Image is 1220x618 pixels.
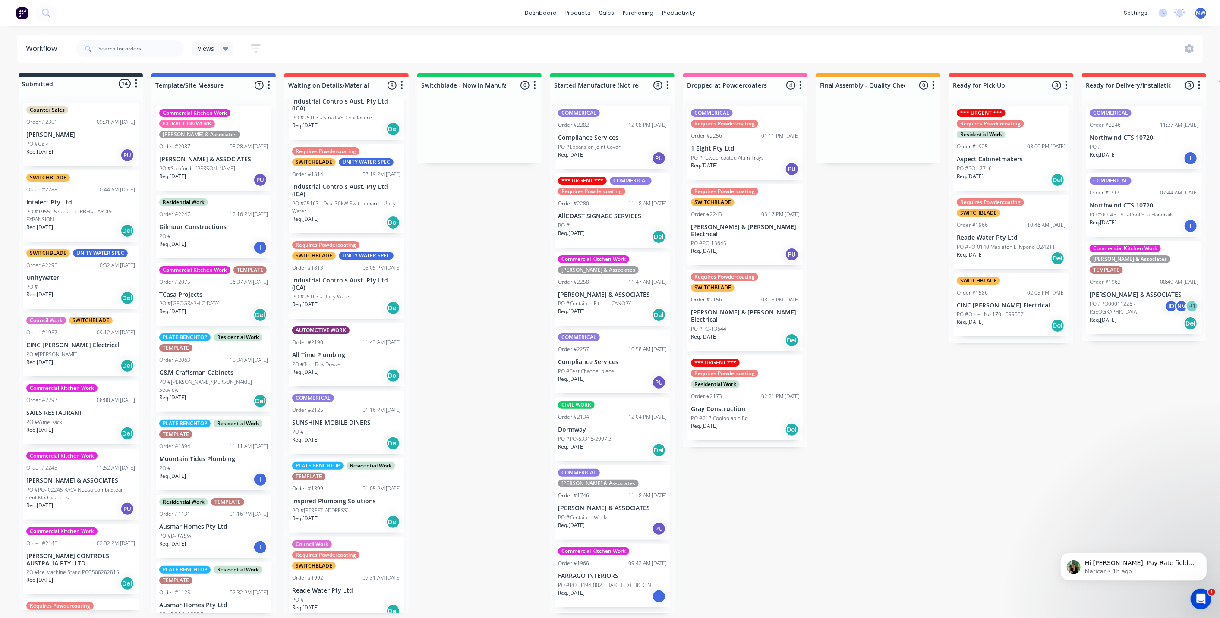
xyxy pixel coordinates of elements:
[953,273,1069,337] div: SWITCHBLADEOrder #158602:05 PM [DATE]CINC [PERSON_NAME] ElectricalPO #Order No 170 - 099037Req.[D...
[120,224,134,238] div: Del
[558,413,589,421] div: Order #2134
[957,143,988,151] div: Order #1925
[14,105,159,139] div: Currently, our documentation shows the standard timesheet entry process, but doesn't specifically...
[98,40,184,57] input: Search for orders...
[1090,151,1116,159] p: Req. [DATE]
[7,37,166,182] div: Thanks for raising this query! The Time Tracking settings can be configured inSettings > Account ...
[957,234,1066,242] p: Reade Water Pty Ltd
[233,266,267,274] div: TEMPLATE
[97,261,135,269] div: 10:32 AM [DATE]
[134,94,141,101] a: Source reference 9854779:
[558,307,585,315] p: Req. [DATE]
[159,455,268,463] p: Mountain Tides Plumbing
[159,356,190,364] div: Order #2063
[687,106,803,180] div: COMMERICALRequires PowdercoatingOrder #225601:11 PM [DATE]1 Eight Pty LtdPO #Powdercoated Alum Tr...
[691,198,735,206] div: SWITCHBLADE
[687,355,803,440] div: *** URGENT ***Requires PowdercoatingResidential WorkOrder #217302:21 PM [DATE]Gray ConstructionPO...
[1086,173,1202,237] div: COMMERICALOrder #196907:44 AM [DATE]Northwind CTS 10720PO #00045170 - Pool Spa HandrailsReq.[DATE]I
[159,120,215,128] div: EXTRACTION WORK
[628,413,667,421] div: 12:04 PM [DATE]
[26,329,57,336] div: Order #1957
[214,333,262,341] div: Residential Work
[230,442,268,450] div: 11:11 AM [DATE]
[289,458,404,533] div: PLATE BENCHTOPResidential WorkTEMPLATEOrder #139901:05 PM [DATE]Inspired Plumbing SolutionsPO #[S...
[159,223,268,231] p: Gilmour Constructions
[253,241,267,254] div: I
[159,430,192,438] div: TEMPLATE
[292,122,319,129] p: Req. [DATE]
[558,143,621,151] p: PO #Expansion Joint Cover
[19,26,33,40] img: Profile image for Maricar
[691,414,748,422] p: PO #213 Cooloolabin Rd
[558,151,585,159] p: Req. [DATE]
[23,449,139,520] div: Commercial Kitchen WorkOrder #224511:52 AM [DATE][PERSON_NAME] & ASSOCIATESPO #PO- 02245 RACV Noo...
[1090,245,1161,252] div: Commercial Kitchen Work
[289,144,404,233] div: Requires PowdercoatingSWITCHBLADEUNITY WATER SPECOrder #181403:19 PM [DATE]Industrial Controls Au...
[691,132,722,140] div: Order #2256
[26,283,38,291] p: PO #
[23,381,139,444] div: Commercial Kitchen WorkOrder #229308:00 AM [DATE]SAILS RESTAURANTPO #Wine RackReq.[DATE]Del
[1090,143,1101,151] p: PO #
[14,144,159,177] div: What specific error message are you seeing when trying to enter tracking times without pay rates,...
[957,302,1066,309] p: CINC [PERSON_NAME] Electrical
[26,274,135,282] p: Unitywater
[363,339,401,346] div: 11:43 AM [DATE]
[1090,291,1198,298] p: [PERSON_NAME] & ASSOCIATES
[159,344,192,352] div: TEMPLATE
[555,398,670,461] div: CIVIL WORKOrder #213412:04 PM [DATE]DormwayPO #PO-63316-2997.3Req.[DATE]Del
[26,291,53,298] p: Req. [DATE]
[785,333,799,347] div: Del
[156,416,271,490] div: PLATE BENCHTOPResidential WorkTEMPLATEOrder #189411:11 AM [DATE]Mountain Tides PlumbingPO #Req.[D...
[214,420,262,427] div: Residential Work
[97,118,135,126] div: 09:31 AM [DATE]
[558,375,585,383] p: Req. [DATE]
[26,140,48,148] p: PO #Galv
[159,369,268,376] p: G&M Craftsman Cabinets
[159,131,240,138] div: [PERSON_NAME] & Associates
[691,210,722,218] div: Order #2243
[292,351,401,359] p: All Time Plumbing
[292,252,336,260] div: SWITCHBLADE
[156,195,271,258] div: Residential WorkOrder #224712:16 PM [DATE]Gilmour ConstructionsPO #Req.[DATE]I
[1160,278,1198,286] div: 08:49 AM [DATE]
[691,247,718,255] p: Req. [DATE]
[7,251,166,271] div: Maricar says…
[691,296,722,304] div: Order #2156
[1160,121,1198,129] div: 11:37 AM [DATE]
[363,170,401,178] div: 03:19 PM [DATE]
[159,232,171,240] p: PO #
[156,106,271,191] div: Commercial Kitchen WorkEXTRACTION WORK[PERSON_NAME] & AssociatesOrder #208708:28 AM [DATE][PERSON...
[957,251,984,259] p: Req. [DATE]
[957,165,992,173] p: PO #PO - 7716
[26,317,66,324] div: Council Work
[691,145,800,152] p: 1 Eight Pty Ltd
[292,339,323,346] div: Order #2190
[6,3,22,20] button: go back
[79,245,94,259] button: Scroll to bottom
[159,156,268,163] p: [PERSON_NAME] & ASSOCIATES
[7,264,165,279] textarea: Message…
[23,246,139,309] div: SWITCHBLADEUNITY WATER SPECOrder #229510:32 AM [DATE]UnitywaterPO #Req.[DATE]Del
[691,405,800,413] p: Gray Construction
[7,37,166,183] div: Factory says…
[23,313,139,376] div: Council WorkSWITCHBLADEOrder #195709:12 AM [DATE]CINC [PERSON_NAME] ElectricalPO #[PERSON_NAME]Re...
[26,174,70,182] div: SWITCHBLADE
[957,289,988,297] div: Order #1586
[691,380,740,388] div: Residential Work
[957,277,1000,285] div: SWITCHBLADE
[292,277,401,292] p: Industrial Controls Aust. Pty Ltd (ICA)
[26,106,68,114] div: Counter Sales
[253,308,267,322] div: Del
[1090,266,1123,274] div: TEMPLATE
[691,392,722,400] div: Order #2173
[97,329,135,336] div: 09:12 AM [DATE]
[558,109,600,117] div: COMMERICAL
[652,308,666,322] div: Del
[1184,317,1198,330] div: Del
[120,359,134,373] div: Del
[1090,278,1121,286] div: Order #1962
[386,436,400,450] div: Del
[558,358,667,366] p: Compliance Services
[558,300,631,307] p: PO #Container Fitout - CANOPY
[13,18,160,47] div: message notification from Maricar, 1h ago. Hi Mark, Pay Rate field should be optional when adding...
